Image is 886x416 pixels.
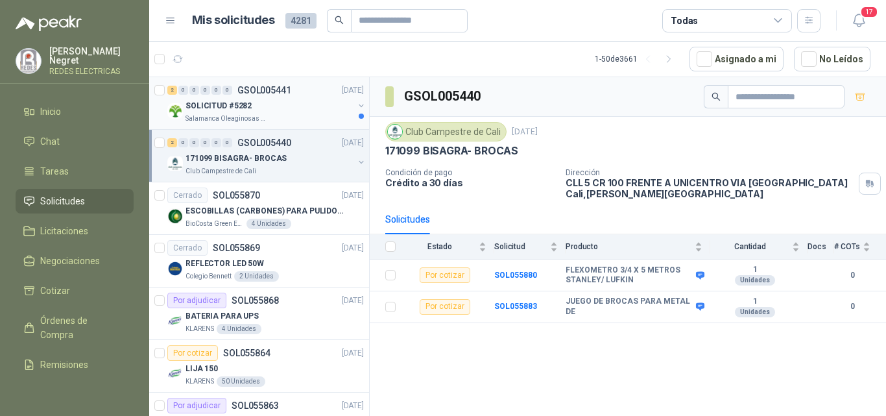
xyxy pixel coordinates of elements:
[167,86,177,95] div: 2
[494,242,547,251] span: Solicitud
[420,267,470,283] div: Por cotizar
[16,129,134,154] a: Chat
[213,243,260,252] p: SOL055869
[566,242,692,251] span: Producto
[385,144,518,158] p: 171099 BISAGRA- BROCAS
[285,13,317,29] span: 4281
[222,138,232,147] div: 0
[167,103,183,119] img: Company Logo
[189,86,199,95] div: 0
[494,271,537,280] a: SOL055880
[566,234,710,260] th: Producto
[342,295,364,307] p: [DATE]
[710,242,789,251] span: Cantidad
[404,86,483,106] h3: GSOL005440
[167,82,366,124] a: 2 0 0 0 0 0 GSOL005441[DATE] Company LogoSOLICITUD #5282Salamanca Oleaginosas SAS
[40,358,88,372] span: Remisiones
[847,9,870,32] button: 17
[342,190,364,202] p: [DATE]
[342,242,364,254] p: [DATE]
[16,308,134,347] a: Órdenes de Compra
[232,296,279,305] p: SOL055868
[149,288,369,340] a: Por adjudicarSOL055868[DATE] Company LogoBATERIA PARA UPSKLARENS4 Unidades
[834,242,860,251] span: # COTs
[186,166,256,177] p: Club Campestre de Cali
[712,92,721,101] span: search
[213,191,260,200] p: SOL055870
[16,278,134,303] a: Cotizar
[16,352,134,377] a: Remisiones
[167,156,183,171] img: Company Logo
[167,188,208,203] div: Cerrado
[167,208,183,224] img: Company Logo
[167,261,183,276] img: Company Logo
[860,6,878,18] span: 17
[223,349,270,358] p: SOL055864
[211,86,221,95] div: 0
[40,134,60,149] span: Chat
[671,14,698,28] div: Todas
[689,47,784,71] button: Asignado a mi
[186,219,244,229] p: BioCosta Green Energy S.A.S
[232,401,279,410] p: SOL055863
[710,265,800,275] b: 1
[834,269,870,282] b: 0
[566,168,854,177] p: Dirección
[186,310,259,323] p: BATERIA PARA UPS
[595,49,679,69] div: 1 - 50 de 3661
[834,234,886,260] th: # COTs
[40,164,69,178] span: Tareas
[246,219,291,229] div: 4 Unidades
[40,313,121,342] span: Órdenes de Compra
[16,219,134,243] a: Licitaciones
[149,182,369,235] a: CerradoSOL055870[DATE] Company LogoESCOBILLAS (CARBONES) PARA PULIDORA DEWALTBioCosta Green Energ...
[167,345,218,361] div: Por cotizar
[403,242,476,251] span: Estado
[167,240,208,256] div: Cerrado
[385,212,430,226] div: Solicitudes
[167,293,226,308] div: Por adjudicar
[342,347,364,360] p: [DATE]
[40,104,61,119] span: Inicio
[735,307,775,317] div: Unidades
[834,300,870,313] b: 0
[16,189,134,214] a: Solicitudes
[40,254,100,268] span: Negociaciones
[49,47,134,65] p: [PERSON_NAME] Negret
[200,86,210,95] div: 0
[217,376,265,387] div: 50 Unidades
[403,234,494,260] th: Estado
[385,168,555,177] p: Condición de pago
[186,376,214,387] p: KLARENS
[178,86,188,95] div: 0
[16,382,134,407] a: Configuración
[16,159,134,184] a: Tareas
[16,99,134,124] a: Inicio
[385,177,555,188] p: Crédito a 30 días
[385,122,507,141] div: Club Campestre de Cali
[40,284,70,298] span: Cotizar
[178,138,188,147] div: 0
[40,194,85,208] span: Solicitudes
[512,126,538,138] p: [DATE]
[49,67,134,75] p: REDES ELECTRICAS
[217,324,261,334] div: 4 Unidades
[186,258,264,270] p: REFLECTOR LED 50W
[710,234,808,260] th: Cantidad
[342,400,364,412] p: [DATE]
[192,11,275,30] h1: Mis solicitudes
[710,297,800,307] b: 1
[211,138,221,147] div: 0
[494,302,537,311] a: SOL055883
[335,16,344,25] span: search
[167,138,177,147] div: 2
[388,125,402,139] img: Company Logo
[149,340,369,393] a: Por cotizarSOL055864[DATE] Company LogoLIJA 150KLARENS50 Unidades
[186,363,218,375] p: LIJA 150
[186,114,267,124] p: Salamanca Oleaginosas SAS
[186,153,287,165] p: 171099 BISAGRA- BROCAS
[186,271,232,282] p: Colegio Bennett
[808,234,834,260] th: Docs
[186,324,214,334] p: KLARENS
